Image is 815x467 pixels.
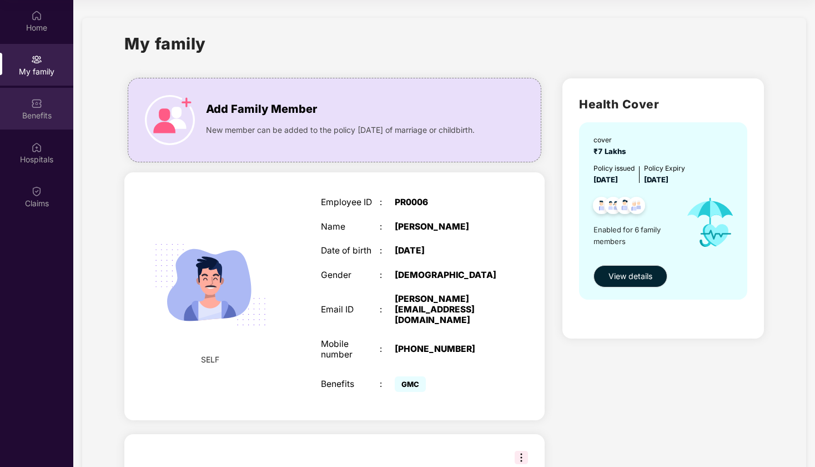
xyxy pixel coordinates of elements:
div: Policy issued [593,163,635,173]
img: svg+xml;base64,PHN2ZyBpZD0iSG9tZSIgeG1sbnM9Imh0dHA6Ly93d3cudzMub3JnLzIwMDAvc3ZnIiB3aWR0aD0iMjAiIG... [31,10,42,21]
span: Add Family Member [206,101,317,118]
span: [DATE] [644,175,668,184]
h2: Health Cover [579,95,747,113]
div: : [380,270,395,281]
div: Mobile number [321,339,380,360]
span: View details [608,270,652,282]
img: svg+xml;base64,PHN2ZyBpZD0iSG9zcGl0YWxzIiB4bWxucz0iaHR0cDovL3d3dy53My5vcmcvMjAwMC9zdmciIHdpZHRoPS... [31,142,42,153]
div: PR0006 [395,197,498,208]
div: Gender [321,270,380,281]
div: Employee ID [321,197,380,208]
img: svg+xml;base64,PHN2ZyB3aWR0aD0iMjAiIGhlaWdodD0iMjAiIHZpZXdCb3g9IjAgMCAyMCAyMCIgZmlsbD0ibm9uZSIgeG... [31,54,42,65]
span: New member can be added to the policy [DATE] of marriage or childbirth. [206,124,475,136]
span: [DATE] [593,175,618,184]
div: Policy Expiry [644,163,685,173]
img: svg+xml;base64,PHN2ZyB4bWxucz0iaHR0cDovL3d3dy53My5vcmcvMjAwMC9zdmciIHdpZHRoPSI0OC45NDMiIGhlaWdodD... [588,193,615,221]
div: Name [321,222,380,232]
div: Benefits [321,379,380,390]
div: [PHONE_NUMBER] [395,344,498,355]
img: svg+xml;base64,PHN2ZyBpZD0iQmVuZWZpdHMiIHhtbG5zPSJodHRwOi8vd3d3LnczLm9yZy8yMDAwL3N2ZyIgd2lkdGg9Ij... [31,98,42,109]
div: [PERSON_NAME] [395,222,498,232]
div: [PERSON_NAME][EMAIL_ADDRESS][DOMAIN_NAME] [395,294,498,325]
div: : [380,305,395,315]
div: [DEMOGRAPHIC_DATA] [395,270,498,281]
img: svg+xml;base64,PHN2ZyB3aWR0aD0iMzIiIGhlaWdodD0iMzIiIHZpZXdCb3g9IjAgMCAzMiAzMiIgZmlsbD0ibm9uZSIgeG... [515,451,528,464]
span: Enabled for 6 family members [593,224,676,247]
button: View details [593,265,667,287]
span: GMC [395,376,426,392]
div: Email ID [321,305,380,315]
div: : [380,246,395,256]
img: svg+xml;base64,PHN2ZyB4bWxucz0iaHR0cDovL3d3dy53My5vcmcvMjAwMC9zdmciIHdpZHRoPSI0OC45MTUiIGhlaWdodD... [600,193,627,221]
span: ₹7 Lakhs [593,147,631,156]
img: svg+xml;base64,PHN2ZyB4bWxucz0iaHR0cDovL3d3dy53My5vcmcvMjAwMC9zdmciIHdpZHRoPSIyMjQiIGhlaWdodD0iMT... [142,216,279,354]
div: cover [593,135,631,145]
div: : [380,344,395,355]
img: svg+xml;base64,PHN2ZyB4bWxucz0iaHR0cDovL3d3dy53My5vcmcvMjAwMC9zdmciIHdpZHRoPSI0OC45NDMiIGhlaWdodD... [623,193,650,221]
div: : [380,222,395,232]
img: icon [145,95,195,145]
img: svg+xml;base64,PHN2ZyBpZD0iQ2xhaW0iIHhtbG5zPSJodHRwOi8vd3d3LnczLm9yZy8yMDAwL3N2ZyIgd2lkdGg9IjIwIi... [31,186,42,197]
div: : [380,197,395,208]
div: [DATE] [395,246,498,256]
span: SELF [201,354,219,366]
img: svg+xml;base64,PHN2ZyB4bWxucz0iaHR0cDovL3d3dy53My5vcmcvMjAwMC9zdmciIHdpZHRoPSI0OC45NDMiIGhlaWdodD... [611,193,638,221]
h1: My family [124,31,206,56]
div: Date of birth [321,246,380,256]
img: icon [676,186,744,260]
div: : [380,379,395,390]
